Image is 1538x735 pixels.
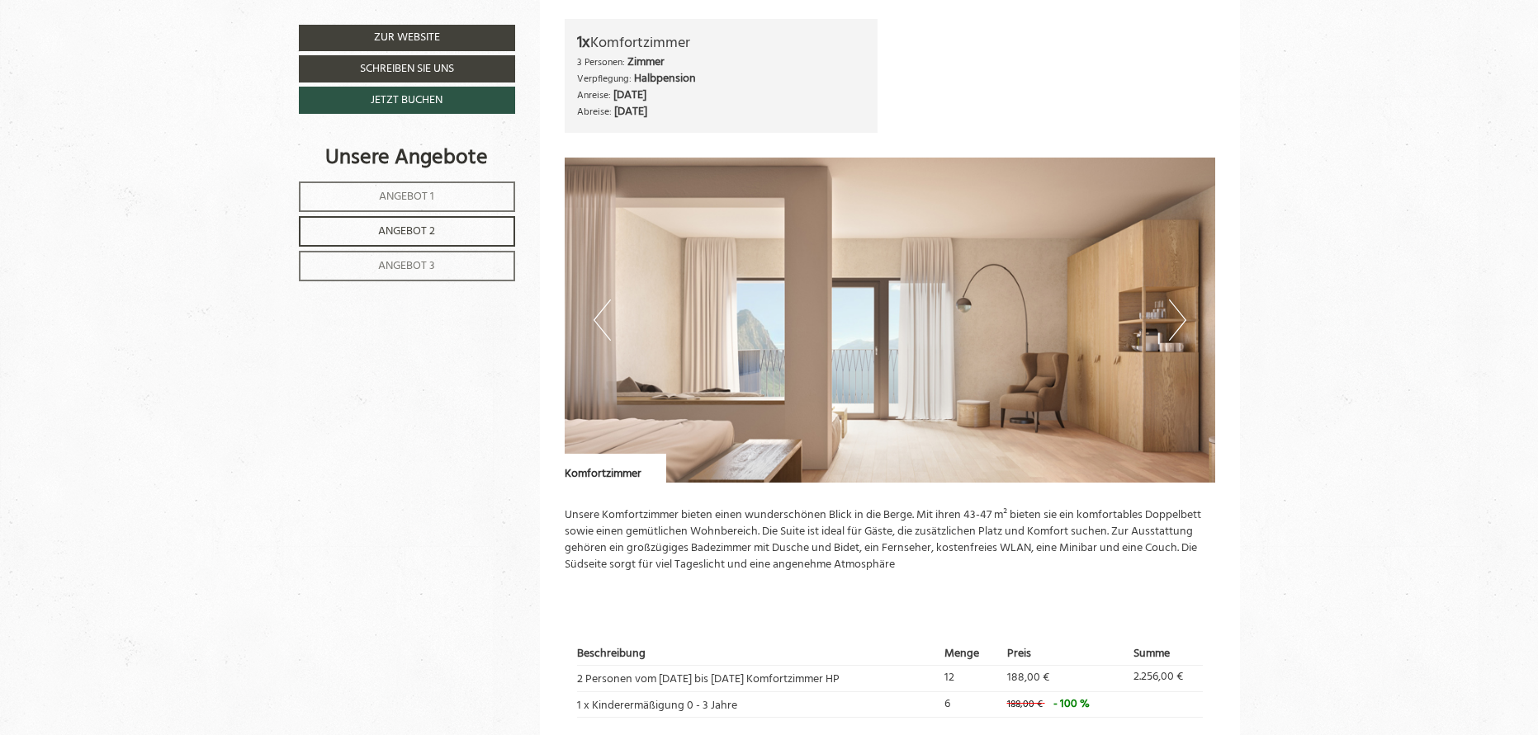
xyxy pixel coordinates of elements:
[1128,643,1202,665] th: Summe
[577,643,939,665] th: Beschreibung
[25,47,226,59] div: Berghotel Ratschings
[379,187,434,206] span: Angebot 1
[1169,299,1186,341] button: Next
[378,222,435,241] span: Angebot 2
[565,507,1215,573] p: Unsere Komfortzimmer bieten einen wunderschönen Blick in die Berge. Mit ihren 43-47 m² bieten sie...
[939,643,1001,665] th: Menge
[299,87,515,114] a: Jetzt buchen
[1053,695,1090,714] span: - 100 %
[12,337,205,415] div: Sure, I've just emailed you the offer. Best wishes
[577,666,939,691] td: 2 Personen vom [DATE] bis [DATE] Komfortzimmer HP
[627,53,665,72] b: Zimmer
[577,104,612,120] small: Abreise:
[939,666,1001,691] td: 12
[239,96,626,107] div: Sie
[1001,643,1129,665] th: Preis
[614,102,647,121] b: [DATE]
[25,75,226,85] small: 17:45
[231,92,638,302] div: Hello there. Thanks for the offer. I was inquiring 3 rooms in total: Pecha family: 2 adults + 2 k...
[577,30,590,56] b: 1x
[565,158,1215,483] img: image
[577,54,625,70] small: 3 Personen:
[613,86,646,105] b: [DATE]
[577,691,939,717] td: 1 x Kinderermäßigung 0 - 3 Jahre
[577,71,632,87] small: Verpflegung:
[299,25,515,51] a: Zur Website
[1007,668,1049,687] span: 188,00 €
[577,87,611,103] small: Anreise:
[561,436,651,464] button: Senden
[299,55,515,82] a: Schreiben Sie uns
[565,454,666,483] div: Komfortzimmer
[378,257,435,276] span: Angebot 3
[939,691,1001,717] td: 6
[12,44,234,88] div: Guten Tag, wie können wir Ihnen helfen?
[634,69,696,88] b: Halbpension
[1128,666,1202,691] td: 2.256,00 €
[577,31,865,55] div: Komfortzimmer
[239,289,626,299] small: 17:46
[1007,696,1043,713] span: 188,00 €
[25,341,196,352] div: Berghotel Ratschings
[594,299,611,341] button: Previous
[299,143,515,173] div: Unsere Angebote
[299,4,352,30] div: [DATE]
